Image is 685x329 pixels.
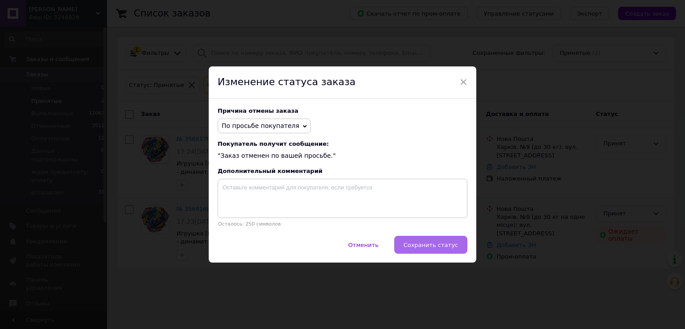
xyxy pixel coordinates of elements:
[218,140,467,160] div: "Заказ отменен по вашей просьбе."
[222,122,299,129] span: По просьбе покупателя
[348,242,379,248] span: Отменить
[218,140,467,147] span: Покупатель получит сообщение:
[394,236,467,254] button: Сохранить статус
[459,74,467,90] span: ×
[218,107,467,114] div: Причина отмены заказа
[209,66,476,99] div: Изменение статуса заказа
[339,236,388,254] button: Отменить
[218,221,467,227] p: Осталось: 250 символов
[218,168,467,174] div: Дополнительный комментарий
[404,242,458,248] span: Сохранить статус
